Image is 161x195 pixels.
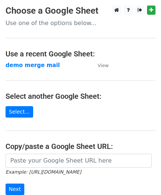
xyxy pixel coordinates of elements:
a: demo merge mail [6,62,60,69]
small: Example: [URL][DOMAIN_NAME] [6,169,81,175]
h3: Choose a Google Sheet [6,6,155,16]
a: Select... [6,106,33,118]
p: Use one of the options below... [6,19,155,27]
input: Paste your Google Sheet URL here [6,154,152,168]
a: View [90,62,109,69]
h4: Copy/paste a Google Sheet URL: [6,142,155,151]
h4: Use a recent Google Sheet: [6,49,155,58]
small: View [98,63,109,68]
input: Next [6,184,24,195]
h4: Select another Google Sheet: [6,92,155,101]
